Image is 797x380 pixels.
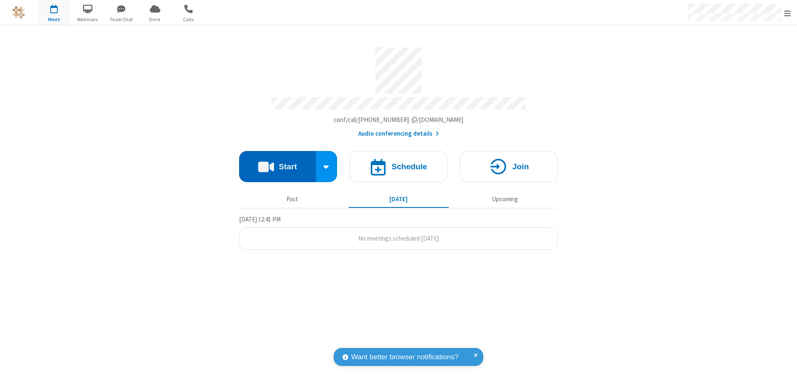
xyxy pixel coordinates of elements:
[173,16,204,23] span: Calls
[72,16,103,23] span: Webinars
[239,214,558,250] section: Today's Meetings
[334,115,464,125] button: Copy my meeting room linkCopy my meeting room link
[460,151,558,182] button: Join
[279,163,297,171] h4: Start
[350,151,447,182] button: Schedule
[12,6,25,19] img: QA Selenium DO NOT DELETE OR CHANGE
[239,215,281,223] span: [DATE] 12:41 PM
[351,352,458,363] span: Want better browser notifications?
[242,191,342,207] button: Past
[776,358,791,374] iframe: Chat
[239,41,558,139] section: Account details
[391,163,427,171] h4: Schedule
[512,163,529,171] h4: Join
[316,151,337,182] div: Start conference options
[349,191,449,207] button: [DATE]
[358,234,439,242] span: No meetings scheduled [DATE]
[139,16,171,23] span: Drive
[106,16,137,23] span: Team Chat
[239,151,316,182] button: Start
[358,129,439,139] button: Audio conferencing details
[455,191,555,207] button: Upcoming
[334,116,464,124] span: Copy my meeting room link
[39,16,70,23] span: Meet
